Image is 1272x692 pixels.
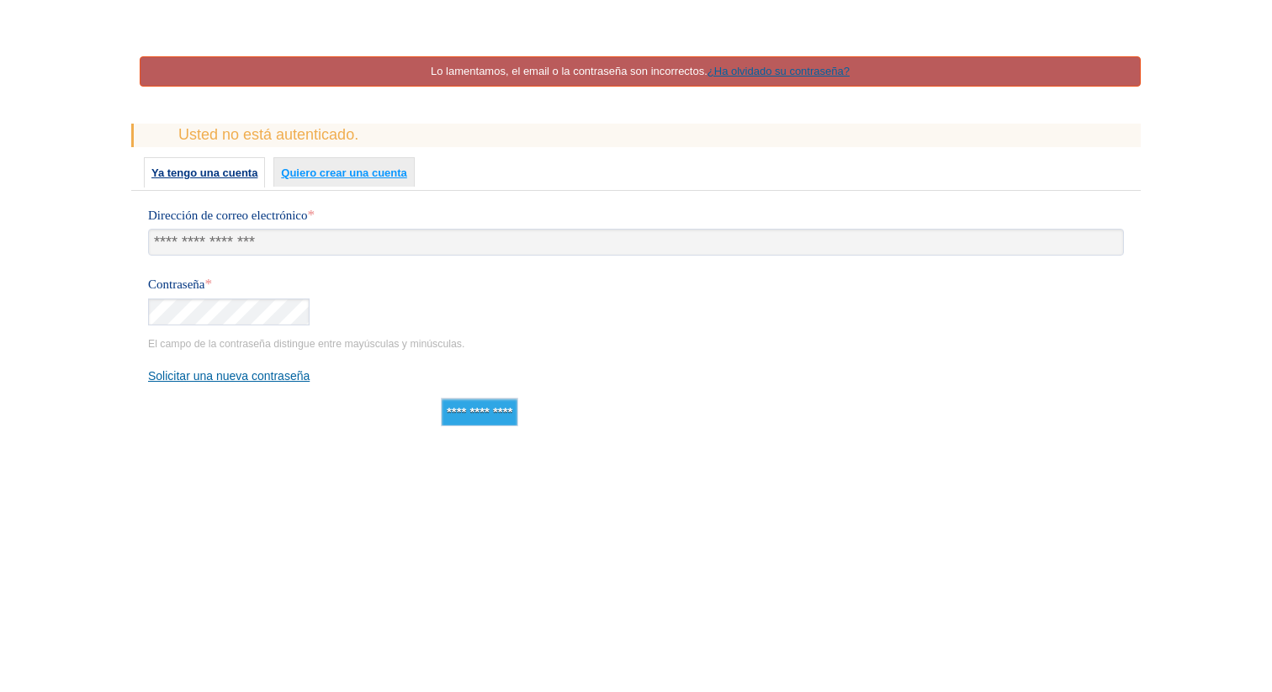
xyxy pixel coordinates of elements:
a: Ya tengo una cuenta [144,157,265,188]
div: El campo de la contraseña distingue entre mayúsculas y minúsculas. [148,334,464,354]
div: Lo lamentamos, el email o la contraseña son incorrectos. [140,56,1141,87]
span: Este campo es obligatorio. [204,276,212,292]
a: Quiero crear una cuenta [273,157,415,187]
div: Usted no está autenticado. [131,124,1141,147]
a: Solicitar una nueva contraseña [148,369,310,383]
a: ¿Ha olvidado su contraseña? [708,65,850,77]
label: Contraseña [148,276,212,293]
label: Dirección de correo electrónico [148,207,315,224]
span: Este campo es obligatorio. [307,207,315,223]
